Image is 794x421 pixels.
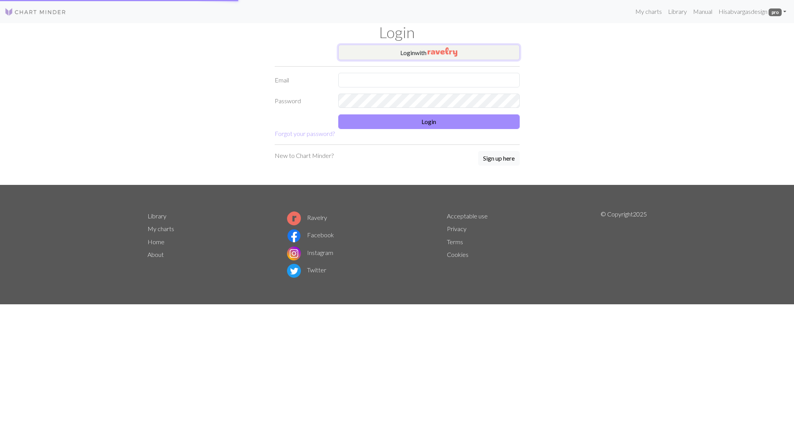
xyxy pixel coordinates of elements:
[601,210,647,280] p: © Copyright 2025
[148,238,165,245] a: Home
[287,214,327,221] a: Ravelry
[447,212,488,220] a: Acceptable use
[275,130,335,137] a: Forgot your password?
[287,266,326,273] a: Twitter
[287,247,301,260] img: Instagram logo
[5,7,66,17] img: Logo
[447,238,463,245] a: Terms
[287,264,301,278] img: Twitter logo
[287,211,301,225] img: Ravelry logo
[270,73,334,87] label: Email
[287,229,301,243] img: Facebook logo
[478,151,520,166] button: Sign up here
[632,4,665,19] a: My charts
[143,23,651,42] h1: Login
[148,225,174,232] a: My charts
[287,231,334,238] a: Facebook
[287,249,333,256] a: Instagram
[338,45,520,60] button: Loginwith
[275,151,334,160] p: New to Chart Minder?
[478,151,520,166] a: Sign up here
[148,212,166,220] a: Library
[715,4,789,19] a: Hisabvargasdesign pro
[447,251,468,258] a: Cookies
[148,251,164,258] a: About
[428,47,457,57] img: Ravelry
[665,4,690,19] a: Library
[769,8,782,16] span: pro
[270,94,334,108] label: Password
[338,114,520,129] button: Login
[447,225,467,232] a: Privacy
[690,4,715,19] a: Manual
